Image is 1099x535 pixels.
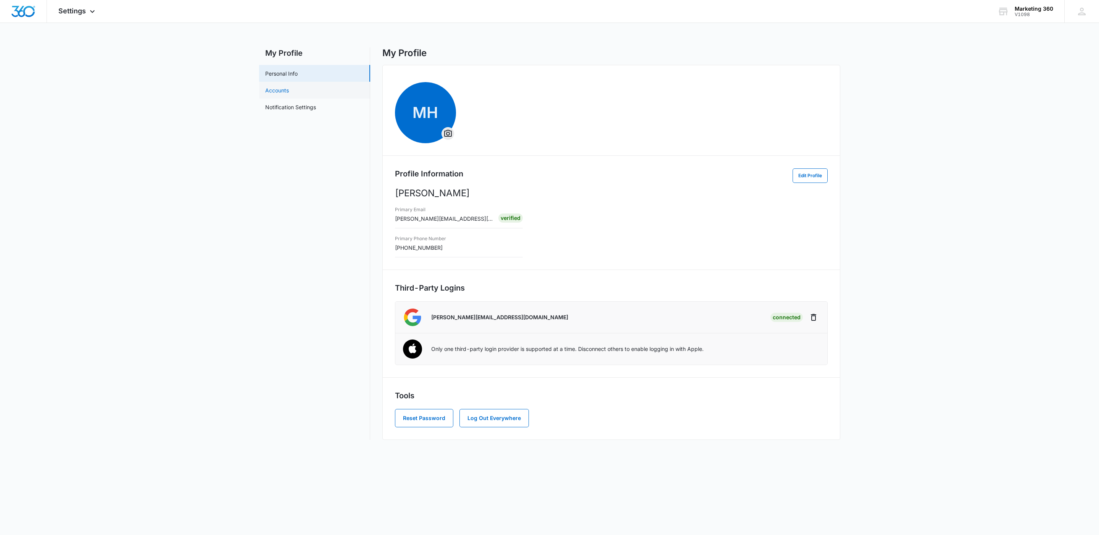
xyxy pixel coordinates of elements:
button: Edit Profile [793,168,828,183]
button: Disconnect [807,311,820,323]
img: Apple [398,335,427,364]
span: MH [395,82,456,143]
h2: My Profile [259,47,370,59]
img: Google [403,308,422,327]
span: MHOverflow Menu [395,82,456,143]
h1: My Profile [382,47,427,59]
a: Accounts [265,86,289,94]
div: Connected [770,313,803,322]
button: Log Out Everywhere [459,409,529,427]
span: [PERSON_NAME][EMAIL_ADDRESS][DOMAIN_NAME] [395,215,531,222]
button: Overflow Menu [442,128,454,140]
a: Personal Info [265,70,298,78]
p: [PERSON_NAME] [395,186,828,200]
h2: Third-Party Logins [395,282,828,294]
div: account id [1015,12,1053,17]
div: Verified [498,213,523,223]
span: Settings [58,7,86,15]
h2: Profile Information [395,168,463,179]
button: Reset Password [395,409,453,427]
div: account name [1015,6,1053,12]
p: [PERSON_NAME][EMAIL_ADDRESS][DOMAIN_NAME] [431,314,568,321]
h2: Tools [395,390,828,401]
p: Only one third-party login provider is supported at a time. Disconnect others to enable logging i... [431,346,704,352]
a: Notification Settings [265,103,316,111]
div: [PHONE_NUMBER] [395,234,446,252]
h3: Primary Email [395,206,493,213]
h3: Primary Phone Number [395,235,446,242]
